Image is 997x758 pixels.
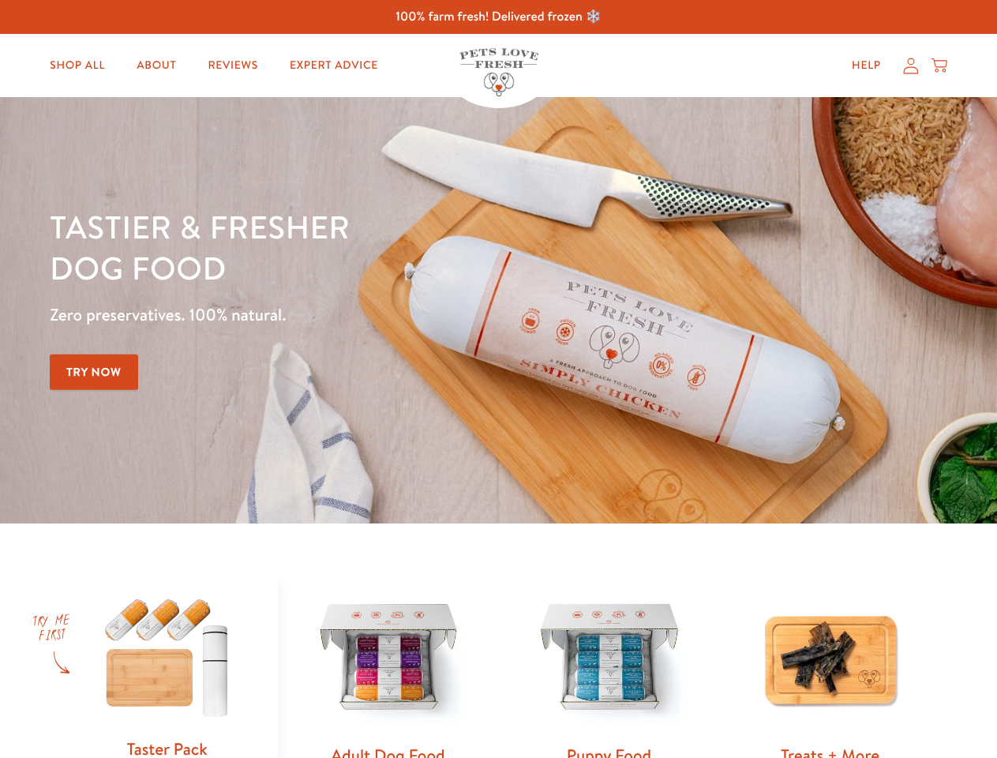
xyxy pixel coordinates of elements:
a: Shop All [37,50,118,81]
a: Expert Advice [277,50,391,81]
img: Pets Love Fresh [459,48,538,96]
h1: Tastier & fresher dog food [50,206,648,288]
a: Help [839,50,894,81]
a: Reviews [195,50,270,81]
a: Try Now [50,355,138,390]
p: Zero preservatives. 100% natural. [50,301,648,329]
a: About [124,50,189,81]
